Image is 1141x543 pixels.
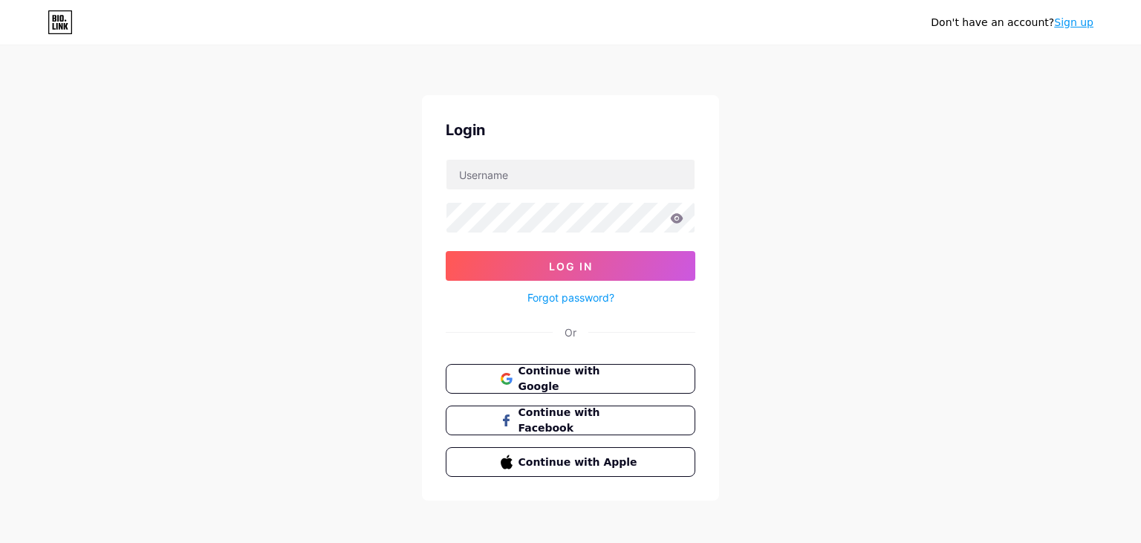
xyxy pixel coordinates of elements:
[519,455,641,470] span: Continue with Apple
[519,363,641,394] span: Continue with Google
[446,406,695,435] button: Continue with Facebook
[519,405,641,436] span: Continue with Facebook
[549,260,593,273] span: Log In
[446,364,695,394] button: Continue with Google
[931,15,1093,30] div: Don't have an account?
[565,325,576,340] div: Or
[446,447,695,477] button: Continue with Apple
[1054,16,1093,28] a: Sign up
[446,160,695,189] input: Username
[446,119,695,141] div: Login
[527,290,614,305] a: Forgot password?
[446,251,695,281] button: Log In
